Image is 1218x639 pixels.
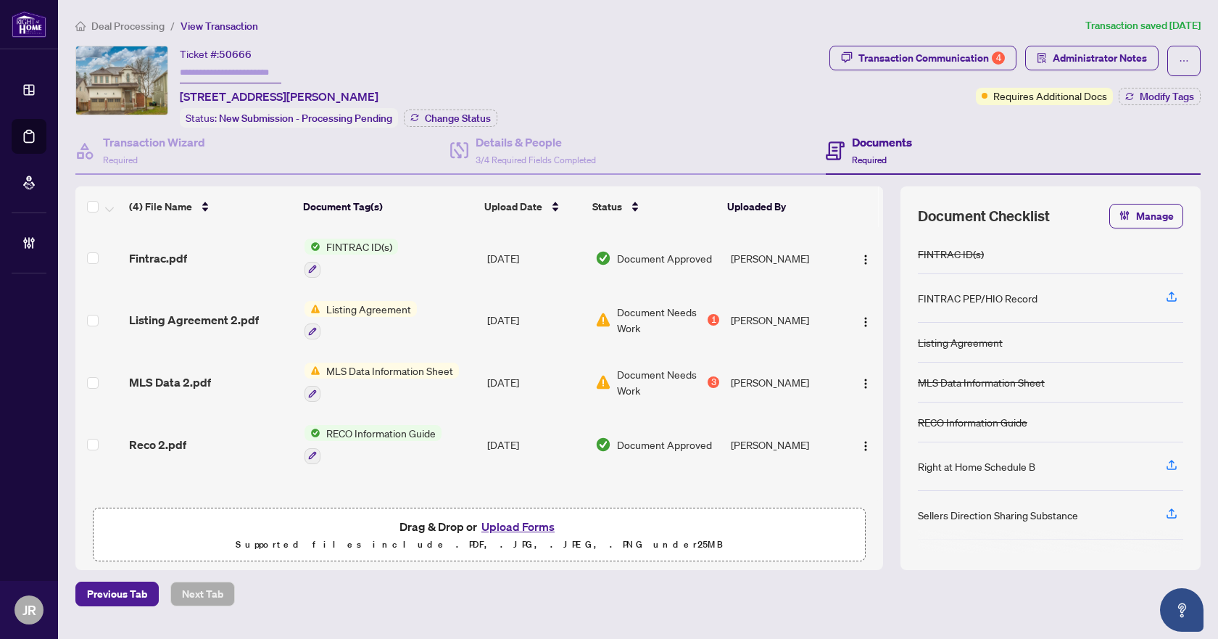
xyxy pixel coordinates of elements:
td: [PERSON_NAME] [725,413,845,476]
img: logo [12,11,46,38]
span: Upload Date [484,199,542,215]
img: Logo [860,378,871,389]
span: Listing Agreement 2.pdf [129,311,259,329]
th: (4) File Name [123,186,298,227]
button: Logo [854,247,877,270]
span: New Submission - Processing Pending [219,112,392,125]
div: FINTRAC PEP/HIO Record [918,290,1037,306]
img: Status Icon [304,301,320,317]
span: Status [592,199,622,215]
span: Manage [1136,205,1174,228]
span: Modify Tags [1140,91,1194,102]
button: Status IconFINTRAC ID(s) [304,239,398,278]
button: Logo [854,433,877,456]
span: Document Needs Work [617,304,705,336]
td: [DATE] [481,413,590,476]
button: Logo [854,308,877,331]
button: Modify Tags [1119,88,1201,105]
img: Document Status [595,250,611,266]
button: Manage [1109,204,1183,228]
th: Upload Date [478,186,587,227]
span: Change Status [425,113,491,123]
button: Logo [854,371,877,394]
div: Status: [180,108,398,128]
img: Logo [860,254,871,265]
th: Document Tag(s) [297,186,478,227]
td: [PERSON_NAME] [725,227,845,289]
span: Deal Processing [91,20,165,33]
span: Administrator Notes [1053,46,1147,70]
button: Open asap [1160,588,1203,632]
span: Drag & Drop or [399,517,559,536]
h4: Documents [852,133,912,151]
button: Previous Tab [75,582,159,606]
td: [PERSON_NAME] [725,289,845,352]
div: Right at Home Schedule B [918,458,1035,474]
div: MLS Data Information Sheet [918,374,1045,390]
img: Status Icon [304,363,320,379]
img: IMG-S12362528_1.jpg [76,46,167,115]
span: Requires Additional Docs [993,88,1107,104]
img: Document Status [595,312,611,328]
p: Supported files include .PDF, .JPG, .JPEG, .PNG under 25 MB [102,536,856,553]
span: Drag & Drop orUpload FormsSupported files include .PDF, .JPG, .JPEG, .PNG under25MB [94,508,865,562]
span: (4) File Name [129,199,192,215]
div: RECO Information Guide [918,414,1027,430]
button: Upload Forms [477,517,559,536]
span: FINTRAC ID(s) [320,239,398,255]
td: [DATE] [481,351,590,413]
button: Next Tab [170,582,235,606]
article: Transaction saved [DATE] [1085,17,1201,34]
button: Status IconMLS Data Information Sheet [304,363,459,402]
td: [DATE] [481,227,590,289]
div: 3 [708,376,719,388]
th: Uploaded By [721,186,840,227]
button: Administrator Notes [1025,46,1159,70]
span: View Transaction [181,20,258,33]
th: Status [587,186,721,227]
span: 50666 [219,48,252,61]
button: Status IconRECO Information Guide [304,425,442,464]
img: Status Icon [304,239,320,255]
div: Listing Agreement [918,334,1003,350]
button: Transaction Communication4 [829,46,1016,70]
span: Document Needs Work [617,366,705,398]
img: Status Icon [304,425,320,441]
span: Document Approved [617,437,712,453]
span: Previous Tab [87,582,147,606]
span: Fintrac.pdf [129,250,187,267]
div: 1 [708,314,719,326]
span: solution [1037,53,1047,63]
td: [PERSON_NAME] [725,351,845,413]
span: home [75,21,86,31]
img: Document Status [595,374,611,390]
td: [DATE] [481,289,590,352]
span: Document Checklist [918,206,1050,226]
span: ellipsis [1179,56,1189,66]
span: MLS Data Information Sheet [320,363,459,379]
img: Document Status [595,437,611,453]
h4: Transaction Wizard [103,133,205,151]
li: / [170,17,175,34]
button: Change Status [404,110,497,127]
span: Document Approved [617,250,712,266]
span: Required [103,154,138,165]
div: Sellers Direction Sharing Substance [918,507,1078,523]
img: Logo [860,316,871,328]
button: Status IconListing Agreement [304,301,417,340]
span: MLS Data 2.pdf [129,374,211,391]
span: JR [22,600,36,620]
div: 4 [992,51,1005,65]
div: Ticket #: [180,46,252,62]
div: FINTRAC ID(s) [918,246,984,262]
span: RECO Information Guide [320,425,442,441]
img: Logo [860,440,871,452]
span: [STREET_ADDRESS][PERSON_NAME] [180,88,378,105]
h4: Details & People [476,133,596,151]
span: Listing Agreement [320,301,417,317]
div: Transaction Communication [858,46,1005,70]
span: Required [852,154,887,165]
span: Reco 2.pdf [129,436,186,453]
span: 3/4 Required Fields Completed [476,154,596,165]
